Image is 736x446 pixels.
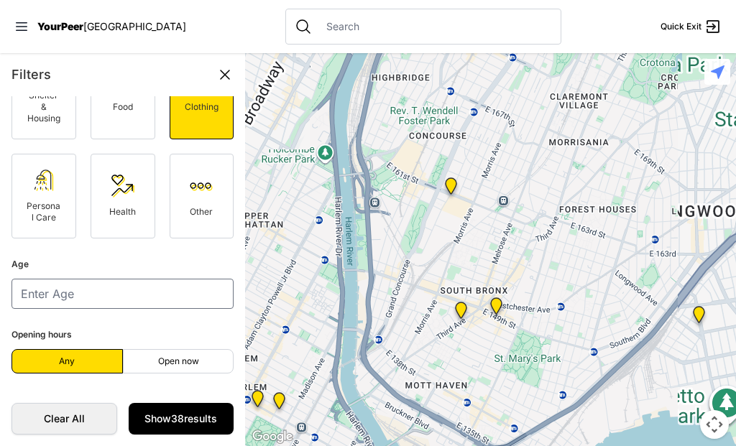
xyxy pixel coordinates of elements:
input: Enter Age [11,279,234,309]
a: Other [170,154,234,238]
span: Filters [11,67,51,82]
a: Open this area in Google Maps (opens a new window) [249,427,296,446]
a: Clear All [11,403,117,435]
div: The Bronx Pride Center [482,292,511,326]
a: YourPeer[GEOGRAPHIC_DATA] [37,22,186,31]
span: Personal Care [27,200,60,223]
span: [GEOGRAPHIC_DATA] [83,20,186,32]
button: Map camera controls [700,410,729,439]
span: Clear All [27,412,102,426]
span: Quick Exit [661,21,701,32]
a: Health [91,154,155,238]
span: YourPeer [37,20,83,32]
img: Google [249,427,296,446]
span: Other [190,206,213,217]
span: Health [109,206,136,217]
span: Shelter & Housing [27,90,60,124]
span: Age [11,259,29,269]
span: Clothing [185,101,218,112]
span: Open now [158,356,199,367]
span: Any [59,356,75,367]
a: Personal Care [11,154,76,238]
div: Manhattan [243,384,272,419]
span: Food [113,101,133,112]
span: Opening hours [11,329,72,340]
div: South Bronx NeON Works [436,172,466,206]
a: Quick Exit [661,18,722,35]
div: East Harlem [264,386,294,421]
input: Search [318,19,552,34]
a: Show38results [129,403,234,435]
